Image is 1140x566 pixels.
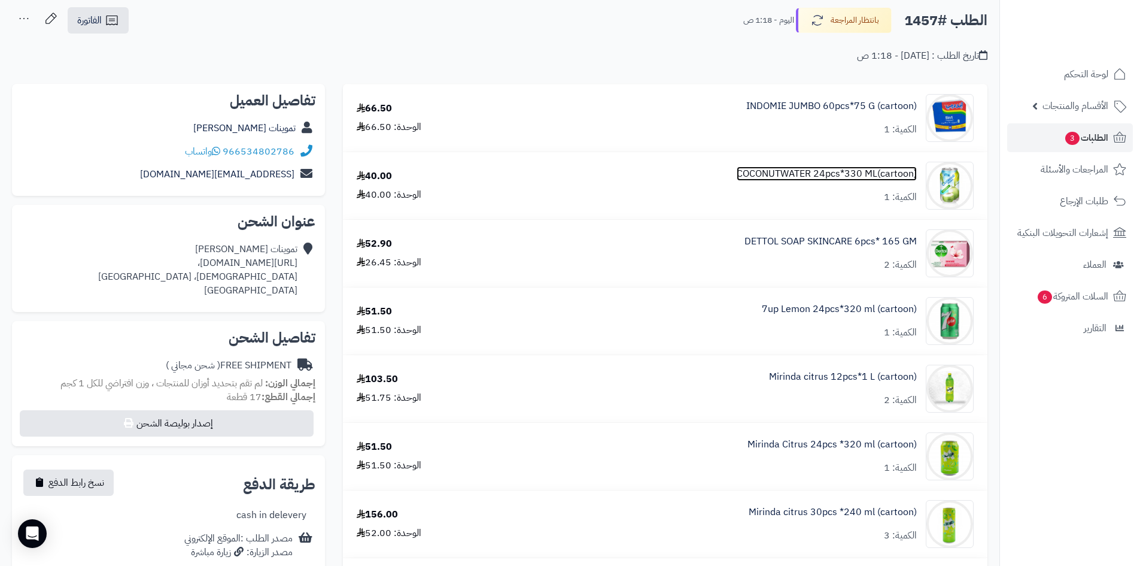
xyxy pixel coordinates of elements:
a: السلات المتروكة6 [1007,282,1133,311]
a: تموينات [PERSON_NAME] [193,121,296,135]
div: الكمية: 1 [884,326,917,340]
div: الكمية: 2 [884,394,917,407]
span: 3 [1065,132,1080,145]
span: طلبات الإرجاع [1060,193,1108,210]
a: INDOMIE JUMBO 60pcs*75 G (cartoon) [746,99,917,113]
a: 7up Lemon 24pcs*320 ml (cartoon) [762,302,917,316]
a: المراجعات والأسئلة [1007,155,1133,184]
h2: عنوان الشحن [22,214,315,229]
div: الكمية: 1 [884,123,917,137]
button: نسخ رابط الدفع [23,470,114,496]
span: التقارير [1084,320,1106,337]
a: طلبات الإرجاع [1007,187,1133,216]
a: الفاتورة [68,7,129,34]
div: مصدر الزيارة: زيارة مباشرة [184,546,293,559]
span: الفاتورة [77,13,102,28]
strong: إجمالي القطع: [262,390,315,404]
div: الوحدة: 40.00 [357,188,421,202]
a: الطلبات3 [1007,123,1133,152]
small: 17 قطعة [227,390,315,404]
img: 1747486783-RcXxoVt7KuUTOEES8UwLjPVrmGDjbkK7-90x90.jpg [926,229,973,277]
div: الكمية: 1 [884,190,917,204]
a: COCONUTWATER 24pcs*330 ML(cartoon) [737,167,917,181]
a: لوحة التحكم [1007,60,1133,89]
a: DETTOL SOAP SKINCARE 6pcs* 165 GM [744,235,917,249]
a: 966534802786 [223,144,294,159]
span: العملاء [1083,256,1106,273]
div: الوحدة: 51.50 [357,459,421,473]
button: إصدار بوليصة الشحن [20,410,314,437]
h2: تفاصيل الشحن [22,331,315,345]
div: تاريخ الطلب : [DATE] - 1:18 ص [857,49,987,63]
div: تموينات [PERSON_NAME] [URL][DOMAIN_NAME]، [DEMOGRAPHIC_DATA]، [GEOGRAPHIC_DATA] [GEOGRAPHIC_DATA] [98,243,297,297]
div: الكمية: 1 [884,461,917,475]
a: واتساب [185,144,220,159]
div: Open Intercom Messenger [18,519,47,548]
div: 66.50 [357,102,392,116]
h2: الطلب #1457 [904,8,987,33]
a: Mirinda citrus 12pcs*1 L (cartoon) [769,370,917,384]
a: [EMAIL_ADDRESS][DOMAIN_NAME] [140,167,294,181]
span: المراجعات والأسئلة [1041,161,1108,178]
a: إشعارات التحويلات البنكية [1007,219,1133,247]
span: السلات المتروكة [1036,288,1108,305]
span: لوحة التحكم [1064,66,1108,83]
span: الأقسام والمنتجات [1042,98,1108,114]
span: ( شحن مجاني ) [166,358,220,373]
h2: تفاصيل العميل [22,93,315,108]
div: 103.50 [357,373,398,386]
div: الكمية: 3 [884,529,917,543]
img: 1747328717-Udb99365be45340d88d3b31e2458b08a-90x90.jpg [926,162,973,210]
img: 1747283225-Screenshot%202025-05-15%20072245-90x90.jpg [926,94,973,142]
div: الوحدة: 51.50 [357,323,421,337]
div: الوحدة: 26.45 [357,256,421,270]
span: نسخ رابط الدفع [48,476,104,490]
a: Mirinda Citrus 24pcs *320 ml (cartoon) [747,438,917,452]
div: cash in delevery [236,509,306,522]
div: FREE SHIPMENT [166,359,291,373]
img: 1747540602-UsMwFj3WdUIJzISPTZ6ZIXs6lgAaNT6J-90x90.jpg [926,297,973,345]
div: 51.50 [357,305,392,319]
div: مصدر الطلب :الموقع الإلكتروني [184,532,293,559]
span: 6 [1038,290,1052,304]
h2: طريقة الدفع [243,477,315,492]
small: اليوم - 1:18 ص [743,14,794,26]
img: 1747566616-1481083d-48b6-4b0f-b89f-c8f09a39-90x90.jpg [926,500,973,548]
div: 40.00 [357,170,392,183]
div: الكمية: 2 [884,258,917,272]
a: Mirinda citrus 30pcs *240 ml (cartoon) [749,506,917,519]
span: لم تقم بتحديد أوزان للمنتجات ، وزن افتراضي للكل 1 كجم [60,376,263,391]
div: 156.00 [357,508,398,522]
span: الطلبات [1064,129,1108,146]
img: 1747566256-XP8G23evkchGmxKUr8YaGb2gsq2hZno4-90x90.jpg [926,365,973,413]
span: إشعارات التحويلات البنكية [1017,225,1108,241]
div: الوحدة: 51.75 [357,391,421,405]
button: بانتظار المراجعة [796,8,892,33]
a: التقارير [1007,314,1133,343]
strong: إجمالي الوزن: [265,376,315,391]
div: الوحدة: 52.00 [357,526,421,540]
div: 51.50 [357,440,392,454]
div: الوحدة: 66.50 [357,120,421,134]
a: العملاء [1007,250,1133,279]
div: 52.90 [357,237,392,251]
img: 1747566452-bf88d184-d280-4ea7-9331-9e3669ef-90x90.jpg [926,432,973,480]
